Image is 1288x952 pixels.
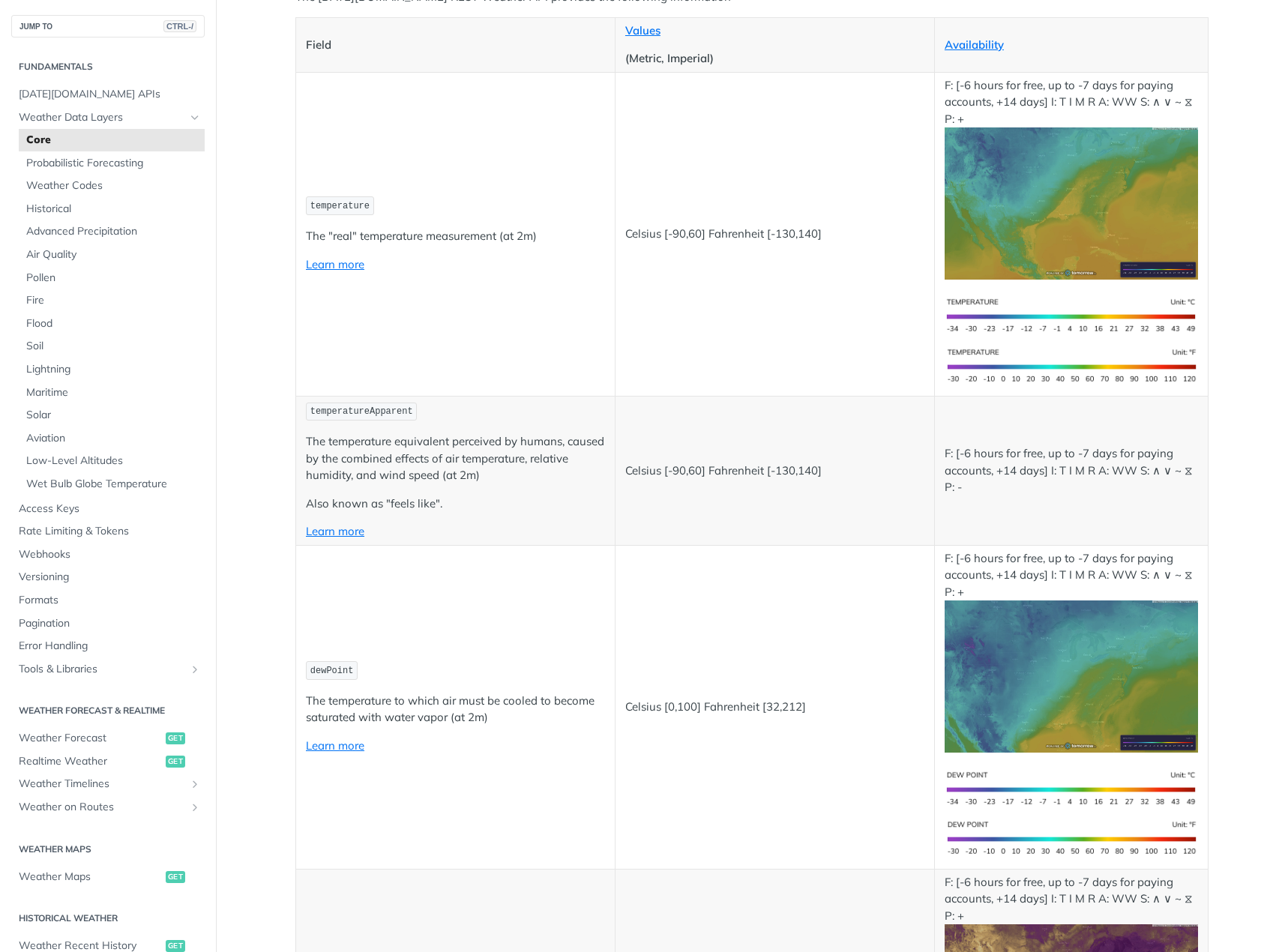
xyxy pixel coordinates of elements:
[19,524,201,539] span: Rate Limiting & Tokens
[19,754,162,769] span: Realtime Weather
[310,666,354,676] span: dewPoint
[19,547,201,562] span: Webhooks
[19,313,205,335] a: Flood
[19,501,201,516] span: Access Keys
[11,866,205,888] a: Weather Mapsget
[945,445,1198,496] p: F: [-6 hours for free, up to -7 days for paying accounts, +14 days] I: T I M R A: WW S: ∧ ∨ ~ ⧖ P: -
[945,307,1198,322] span: Expand image
[945,37,1004,52] a: Availability
[11,635,205,657] a: Error Handling
[306,37,605,54] p: Field
[945,669,1198,683] span: Expand image
[166,756,185,768] span: get
[19,662,185,677] span: Tools & Libraries
[625,50,924,67] p: (Metric, Imperial)
[625,226,924,243] p: Celsius [-90,60] Fahrenheit [-130,140]
[19,639,201,654] span: Error Handling
[19,450,205,472] a: Low-Level Altitudes
[19,358,205,381] a: Lightning
[189,778,201,790] button: Show subpages for Weather Timelines
[945,77,1198,280] p: F: [-6 hours for free, up to -7 days for paying accounts, +14 days] I: T I M R A: WW S: ∧ ∨ ~ ⧖ P: +
[11,106,205,129] a: Weather Data LayersHide subpages for Weather Data Layers
[945,196,1198,210] span: Expand image
[19,570,201,585] span: Versioning
[11,843,205,856] h2: Weather Maps
[11,543,205,566] a: Webhooks
[11,15,205,37] button: JUMP TOCTRL-/
[306,524,364,538] a: Learn more
[11,83,205,106] a: [DATE][DOMAIN_NAME] APIs
[26,156,201,171] span: Probabilistic Forecasting
[166,732,185,744] span: get
[11,704,205,717] h2: Weather Forecast & realtime
[11,520,205,543] a: Rate Limiting & Tokens
[19,777,185,792] span: Weather Timelines
[19,244,205,266] a: Air Quality
[19,870,162,885] span: Weather Maps
[306,433,605,484] p: The temperature equivalent perceived by humans, caused by the combined effects of air temperature...
[945,550,1198,753] p: F: [-6 hours for free, up to -7 days for paying accounts, +14 days] I: T I M R A: WW S: ∧ ∨ ~ ⧖ P: +
[11,498,205,520] a: Access Keys
[306,693,605,726] p: The temperature to which air must be cooled to become saturated with water vapor (at 2m)
[19,335,205,358] a: Soil
[19,110,185,125] span: Weather Data Layers
[11,566,205,588] a: Versioning
[19,731,162,746] span: Weather Forecast
[26,316,201,331] span: Flood
[945,831,1198,845] span: Expand image
[19,382,205,404] a: Maritime
[26,454,201,469] span: Low-Level Altitudes
[26,247,201,262] span: Air Quality
[625,463,924,480] p: Celsius [-90,60] Fahrenheit [-130,140]
[19,152,205,175] a: Probabilistic Forecasting
[26,362,201,377] span: Lightning
[19,198,205,220] a: Historical
[945,358,1198,372] span: Expand image
[26,178,201,193] span: Weather Codes
[945,780,1198,795] span: Expand image
[11,60,205,73] h2: Fundamentals
[26,385,201,400] span: Maritime
[189,801,201,813] button: Show subpages for Weather on Routes
[306,495,605,513] p: Also known as "feels like".
[166,940,185,952] span: get
[163,20,196,32] span: CTRL-/
[310,201,370,211] span: temperature
[19,473,205,495] a: Wet Bulb Globe Temperature
[189,663,201,675] button: Show subpages for Tools & Libraries
[306,257,364,271] a: Learn more
[11,796,205,819] a: Weather on RoutesShow subpages for Weather on Routes
[166,871,185,883] span: get
[19,800,185,815] span: Weather on Routes
[26,339,201,354] span: Soil
[26,293,201,308] span: Fire
[19,129,205,151] a: Core
[11,727,205,750] a: Weather Forecastget
[11,912,205,925] h2: Historical Weather
[19,404,205,427] a: Solar
[625,699,924,716] p: Celsius [0,100] Fahrenheit [32,212]
[26,133,201,148] span: Core
[26,477,201,492] span: Wet Bulb Globe Temperature
[26,271,201,286] span: Pollen
[11,773,205,795] a: Weather TimelinesShow subpages for Weather Timelines
[11,589,205,612] a: Formats
[11,750,205,773] a: Realtime Weatherget
[26,408,201,423] span: Solar
[26,202,201,217] span: Historical
[19,175,205,197] a: Weather Codes
[19,289,205,312] a: Fire
[19,267,205,289] a: Pollen
[19,593,201,608] span: Formats
[306,738,364,753] a: Learn more
[19,616,201,631] span: Pagination
[19,87,201,102] span: [DATE][DOMAIN_NAME] APIs
[19,220,205,243] a: Advanced Precipitation
[310,406,413,417] span: temperatureApparent
[11,658,205,681] a: Tools & LibrariesShow subpages for Tools & Libraries
[26,224,201,239] span: Advanced Precipitation
[625,23,660,37] a: Values
[306,228,605,245] p: The "real" temperature measurement (at 2m)
[189,112,201,124] button: Hide subpages for Weather Data Layers
[26,431,201,446] span: Aviation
